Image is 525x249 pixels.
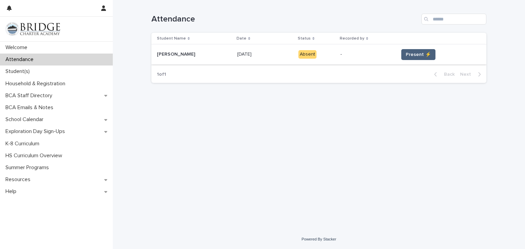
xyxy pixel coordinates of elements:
p: Help [3,188,22,195]
p: Date [237,35,246,42]
span: Next [460,72,475,77]
p: Attendance [3,56,39,63]
p: [DATE] [237,50,253,57]
button: Back [429,71,457,77]
p: School Calendar [3,116,49,123]
p: 1 of 1 [151,66,172,83]
button: Present ⚡ [401,49,435,60]
span: Present ⚡ [406,51,431,58]
p: Recorded by [340,35,364,42]
p: Welcome [3,44,33,51]
p: [PERSON_NAME] [157,50,197,57]
p: Student Name [157,35,186,42]
p: HS Curriculum Overview [3,152,68,159]
p: BCA Staff Directory [3,92,58,99]
p: Status [298,35,311,42]
button: Next [457,71,486,77]
p: - [340,52,393,57]
p: Resources [3,176,36,183]
p: K-8 Curriculum [3,141,45,147]
p: Summer Programs [3,164,54,171]
p: Household & Registration [3,80,71,87]
h1: Attendance [151,14,419,24]
div: Absent [298,50,317,59]
tr: [PERSON_NAME][PERSON_NAME] [DATE][DATE] Absent-Present ⚡ [151,45,486,64]
p: Student(s) [3,68,35,75]
a: Powered By Stacker [301,237,336,241]
span: Back [440,72,455,77]
p: BCA Emails & Notes [3,104,59,111]
img: V1C1m3IdTEidaUdm9Hs0 [5,22,60,36]
p: Exploration Day Sign-Ups [3,128,70,135]
input: Search [421,14,486,25]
